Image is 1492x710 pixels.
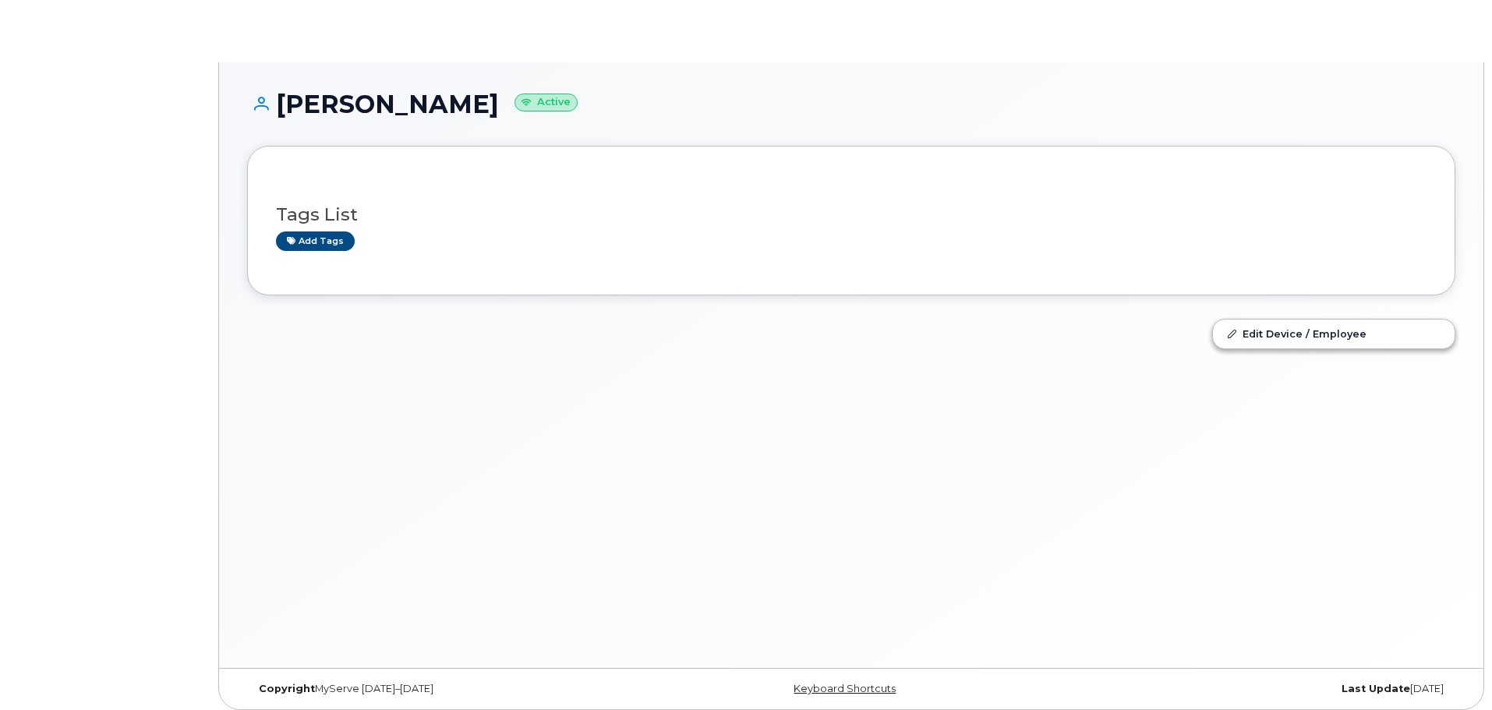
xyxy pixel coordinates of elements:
[259,683,315,694] strong: Copyright
[1052,683,1455,695] div: [DATE]
[1213,320,1455,348] a: Edit Device / Employee
[1342,683,1410,694] strong: Last Update
[514,94,578,111] small: Active
[276,205,1427,224] h3: Tags List
[276,231,355,251] a: Add tags
[247,683,650,695] div: MyServe [DATE]–[DATE]
[247,90,1455,118] h1: [PERSON_NAME]
[794,683,896,694] a: Keyboard Shortcuts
